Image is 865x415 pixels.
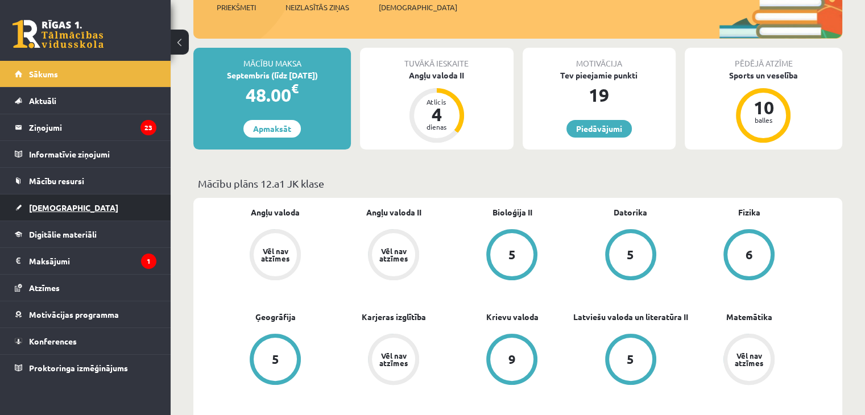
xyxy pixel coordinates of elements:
span: [DEMOGRAPHIC_DATA] [379,2,457,13]
div: 48.00 [193,81,351,109]
a: Motivācijas programma [15,301,156,327]
div: Motivācija [523,48,676,69]
span: Priekšmeti [217,2,256,13]
a: Matemātika [726,311,772,323]
span: Atzīmes [29,283,60,293]
a: Fizika [738,206,760,218]
a: Vēl nav atzīmes [216,229,334,283]
a: Maksājumi1 [15,248,156,274]
div: Sports un veselība [685,69,842,81]
span: € [291,80,299,97]
a: Ziņojumi23 [15,114,156,140]
div: 5 [627,353,634,366]
a: Sports un veselība 10 balles [685,69,842,144]
div: 5 [627,248,634,261]
span: Mācību resursi [29,176,84,186]
div: 9 [508,353,516,366]
div: Septembris (līdz [DATE]) [193,69,351,81]
span: Motivācijas programma [29,309,119,319]
span: Sākums [29,69,58,79]
span: Aktuāli [29,96,56,106]
a: Vēl nav atzīmes [334,334,453,387]
span: Neizlasītās ziņas [285,2,349,13]
div: Mācību maksa [193,48,351,69]
div: Atlicis [420,98,454,105]
a: Sākums [15,61,156,87]
div: 10 [746,98,780,117]
a: Aktuāli [15,88,156,114]
span: Konferences [29,336,77,346]
a: Rīgas 1. Tālmācības vidusskola [13,20,104,48]
a: Vēl nav atzīmes [690,334,808,387]
legend: Informatīvie ziņojumi [29,141,156,167]
a: Latviešu valoda un literatūra II [573,311,688,323]
div: Vēl nav atzīmes [733,352,765,367]
a: Mācību resursi [15,168,156,194]
a: Karjeras izglītība [362,311,426,323]
div: Tev pieejamie punkti [523,69,676,81]
legend: Ziņojumi [29,114,156,140]
div: dienas [420,123,454,130]
span: Proktoringa izmēģinājums [29,363,128,373]
i: 23 [140,120,156,135]
a: 5 [216,334,334,387]
div: balles [746,117,780,123]
a: Angļu valoda II [366,206,421,218]
div: Tuvākā ieskaite [360,48,513,69]
a: Piedāvājumi [566,120,632,138]
div: 19 [523,81,676,109]
a: 5 [453,229,571,283]
p: Mācību plāns 12.a1 JK klase [198,176,838,191]
a: Angļu valoda [251,206,300,218]
a: Bioloģija II [492,206,532,218]
div: Vēl nav atzīmes [259,247,291,262]
a: Proktoringa izmēģinājums [15,355,156,381]
a: 5 [572,334,690,387]
a: Apmaksāt [243,120,301,138]
a: [DEMOGRAPHIC_DATA] [15,194,156,221]
a: Krievu valoda [486,311,538,323]
div: 5 [508,248,516,261]
a: 9 [453,334,571,387]
div: 5 [272,353,279,366]
legend: Maksājumi [29,248,156,274]
a: Digitālie materiāli [15,221,156,247]
a: 6 [690,229,808,283]
a: Angļu valoda II Atlicis 4 dienas [360,69,513,144]
a: Datorika [614,206,647,218]
div: Angļu valoda II [360,69,513,81]
a: Vēl nav atzīmes [334,229,453,283]
a: Atzīmes [15,275,156,301]
div: 6 [745,248,752,261]
div: 4 [420,105,454,123]
span: Digitālie materiāli [29,229,97,239]
a: Ģeogrāfija [255,311,296,323]
a: Informatīvie ziņojumi [15,141,156,167]
div: Vēl nav atzīmes [378,352,409,367]
a: 5 [572,229,690,283]
a: Konferences [15,328,156,354]
div: Pēdējā atzīme [685,48,842,69]
div: Vēl nav atzīmes [378,247,409,262]
i: 1 [141,254,156,269]
span: [DEMOGRAPHIC_DATA] [29,202,118,213]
